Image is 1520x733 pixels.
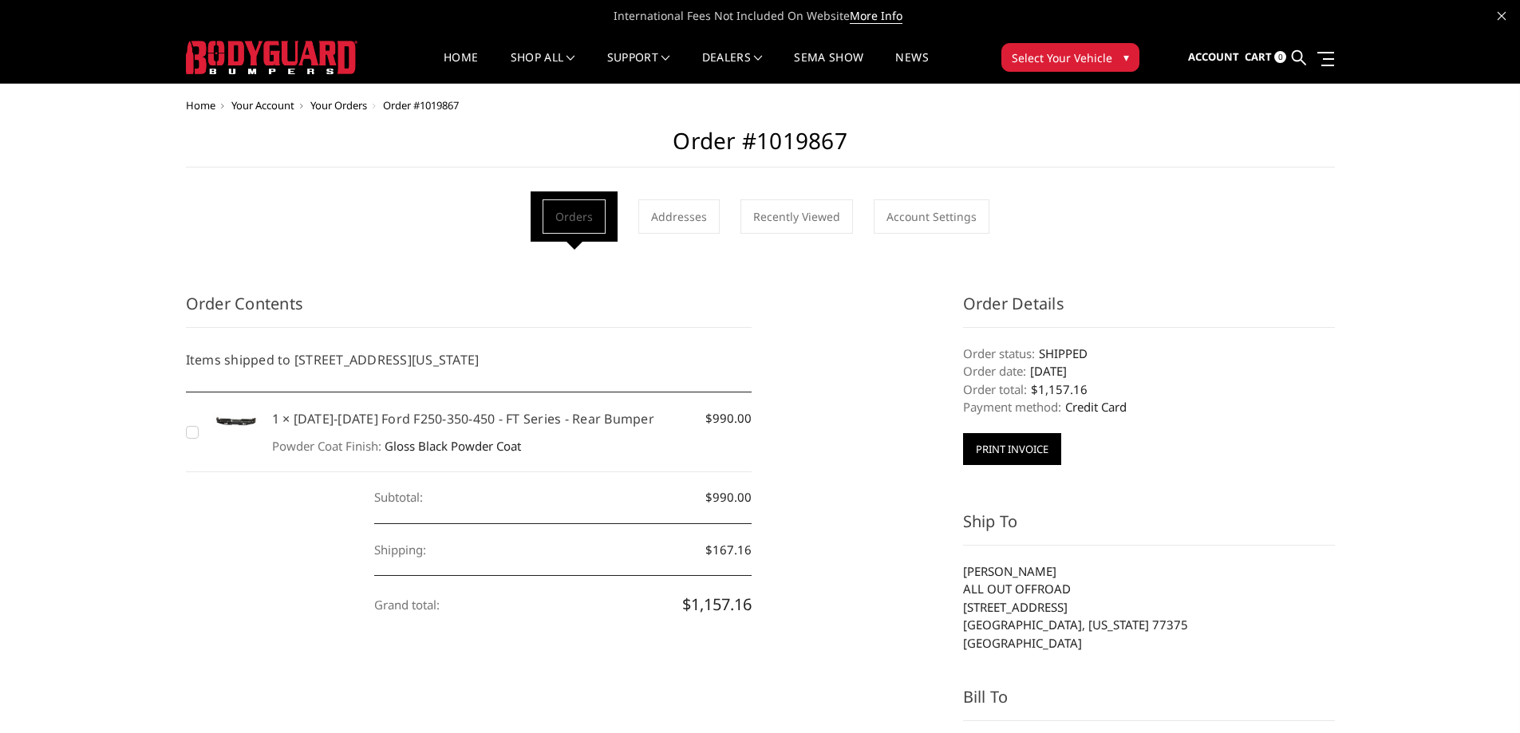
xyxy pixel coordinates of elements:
dd: $990.00 [374,471,752,524]
button: Print Invoice [963,433,1061,465]
a: Account Settings [874,199,989,234]
dd: Credit Card [963,398,1335,416]
a: SEMA Show [794,52,863,83]
a: News [895,52,928,83]
img: 2023-2025 Ford F250-350-450 - FT Series - Rear Bumper [208,409,264,436]
li: [PERSON_NAME] [963,562,1335,581]
h3: Order Details [963,292,1335,328]
li: ALL OUT OFFROAD [963,580,1335,598]
span: $990.00 [705,409,752,428]
dd: $167.16 [374,524,752,577]
dd: Gloss Black Powder Coat [272,437,752,455]
a: Your Account [231,98,294,112]
a: Recently Viewed [740,199,853,234]
a: Dealers [702,52,763,83]
dd: $1,157.16 [374,576,752,633]
span: 0 [1274,51,1286,63]
dt: Shipping: [374,524,426,576]
span: ▾ [1123,49,1129,65]
dt: Order total: [963,380,1027,399]
a: Orders [543,199,606,234]
dd: SHIPPED [963,345,1335,363]
li: [GEOGRAPHIC_DATA] [963,634,1335,652]
a: Your Orders [310,98,367,112]
a: Cart 0 [1245,36,1286,79]
a: Support [607,52,670,83]
a: Addresses [638,199,720,234]
dt: Powder Coat Finish: [272,437,381,455]
h2: Order #1019867 [186,128,1335,167]
a: More Info [850,8,902,24]
h3: Bill To [963,685,1335,721]
a: Home [186,98,215,112]
a: Account [1188,36,1239,79]
dt: Subtotal: [374,471,423,523]
dd: [DATE] [963,362,1335,380]
iframe: Chat Widget [1440,656,1520,733]
h5: 1 × [DATE]-[DATE] Ford F250-350-450 - FT Series - Rear Bumper [272,409,752,428]
a: shop all [511,52,575,83]
img: BODYGUARD BUMPERS [186,41,357,74]
button: Select Your Vehicle [1001,43,1139,72]
h3: Order Contents [186,292,752,328]
dt: Grand total: [374,579,440,631]
h5: Items shipped to [STREET_ADDRESS][US_STATE] [186,350,752,369]
li: [STREET_ADDRESS] [963,598,1335,617]
span: Order #1019867 [383,98,459,112]
dt: Payment method: [963,398,1061,416]
dt: Order status: [963,345,1035,363]
span: Account [1188,49,1239,64]
span: Cart [1245,49,1272,64]
li: [GEOGRAPHIC_DATA], [US_STATE] 77375 [963,616,1335,634]
a: Home [444,52,478,83]
dd: $1,157.16 [963,380,1335,399]
span: Select Your Vehicle [1012,49,1112,66]
h3: Ship To [963,510,1335,546]
dt: Order date: [963,362,1026,380]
